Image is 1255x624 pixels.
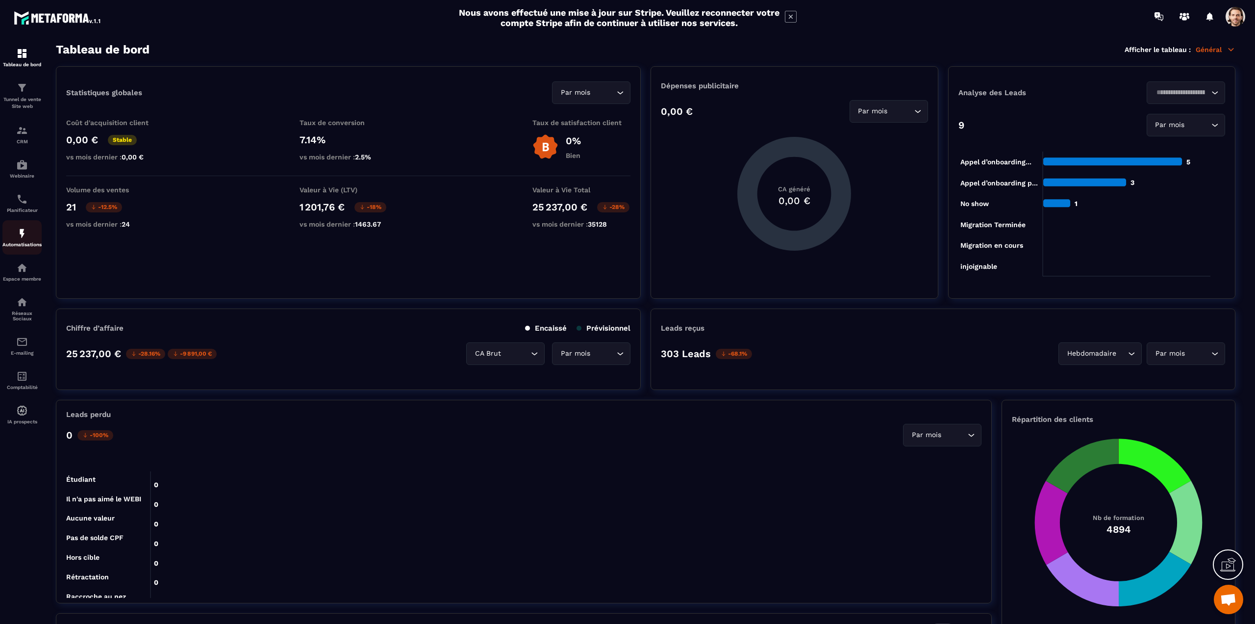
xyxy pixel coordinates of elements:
p: Tunnel de vente Site web [2,96,42,110]
input: Search for option [592,87,614,98]
p: Coût d'acquisition client [66,119,164,127]
p: IA prospects [2,419,42,424]
span: 24 [122,220,130,228]
p: Planificateur [2,208,42,213]
p: Prévisionnel [577,324,630,333]
span: Hebdomadaire [1065,348,1118,359]
p: -68.1% [716,349,752,359]
tspan: Rétractation [66,573,109,581]
img: formation [16,82,28,94]
span: 35128 [588,220,607,228]
div: Search for option [850,100,928,123]
p: -28.16% [126,349,165,359]
a: automationsautomationsWebinaire [2,152,42,186]
div: Search for option [1147,114,1225,136]
p: 0,00 € [66,134,98,146]
img: automations [16,228,28,239]
div: Search for option [1058,342,1142,365]
span: Par mois [909,430,943,441]
div: Search for option [903,424,981,446]
p: -100% [77,430,113,441]
img: formation [16,48,28,59]
p: E-mailing [2,350,42,356]
img: automations [16,262,28,274]
a: automationsautomationsAutomatisations [2,220,42,255]
p: -28% [597,202,629,212]
img: scheduler [16,193,28,205]
img: email [16,336,28,348]
img: b-badge-o.b3b20ee6.svg [532,134,558,160]
p: vs mois dernier : [532,220,630,228]
input: Search for option [592,348,614,359]
p: 1 201,76 € [300,201,345,213]
input: Search for option [1153,87,1209,98]
p: Répartition des clients [1012,415,1225,424]
p: 7.14% [300,134,398,146]
p: Automatisations [2,242,42,247]
p: 303 Leads [661,348,711,360]
p: 21 [66,201,76,213]
p: Volume des ventes [66,186,164,194]
span: Par mois [856,106,890,117]
div: Search for option [1147,81,1225,104]
div: Search for option [466,342,545,365]
span: Par mois [558,87,592,98]
p: Chiffre d’affaire [66,324,124,333]
p: 0,00 € [661,105,693,117]
p: Général [1196,45,1235,54]
img: accountant [16,370,28,382]
p: Analyse des Leads [958,88,1092,97]
tspan: Aucune valeur [66,514,115,522]
span: CA Brut [473,348,503,359]
p: Valeur à Vie (LTV) [300,186,398,194]
p: -18% [354,202,386,212]
p: Tableau de bord [2,62,42,67]
span: Par mois [1153,120,1187,130]
p: Réseaux Sociaux [2,311,42,321]
input: Search for option [1187,348,1209,359]
tspan: Migration Terminée [960,221,1025,229]
a: automationsautomationsEspace membre [2,255,42,289]
tspan: Étudiant [66,475,96,483]
span: Par mois [558,348,592,359]
div: Search for option [552,81,630,104]
h3: Tableau de bord [56,43,150,56]
p: vs mois dernier : [66,220,164,228]
img: automations [16,159,28,171]
tspan: Appel d’onboarding p... [960,179,1037,187]
input: Search for option [503,348,528,359]
span: Par mois [1153,348,1187,359]
tspan: Pas de solde CPF [66,534,124,542]
input: Search for option [1118,348,1126,359]
p: CRM [2,139,42,144]
a: social-networksocial-networkRéseaux Sociaux [2,289,42,329]
p: vs mois dernier : [66,153,164,161]
span: 2.5% [355,153,371,161]
div: Search for option [552,342,630,365]
p: Taux de satisfaction client [532,119,630,127]
p: -9 891,00 € [168,349,217,359]
tspan: injoignable [960,262,997,271]
span: 0,00 € [122,153,144,161]
img: formation [16,125,28,136]
a: emailemailE-mailing [2,329,42,363]
p: Stable [108,135,137,145]
tspan: Hors cible [66,553,100,561]
p: vs mois dernier : [300,153,398,161]
p: Leads reçus [661,324,704,333]
p: -12.5% [86,202,122,212]
img: logo [14,9,102,26]
tspan: Raccroche au nez [66,593,126,600]
div: Mở cuộc trò chuyện [1214,585,1243,614]
h2: Nous avons effectué une mise à jour sur Stripe. Veuillez reconnecter votre compte Stripe afin de ... [458,7,780,28]
p: Leads perdu [66,410,111,419]
p: Taux de conversion [300,119,398,127]
p: 25 237,00 € [66,348,121,360]
a: schedulerschedulerPlanificateur [2,186,42,220]
span: 1463.67 [355,220,381,228]
input: Search for option [1187,120,1209,130]
p: 25 237,00 € [532,201,587,213]
p: vs mois dernier : [300,220,398,228]
a: formationformationTunnel de vente Site web [2,75,42,117]
p: 0 [66,429,73,441]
